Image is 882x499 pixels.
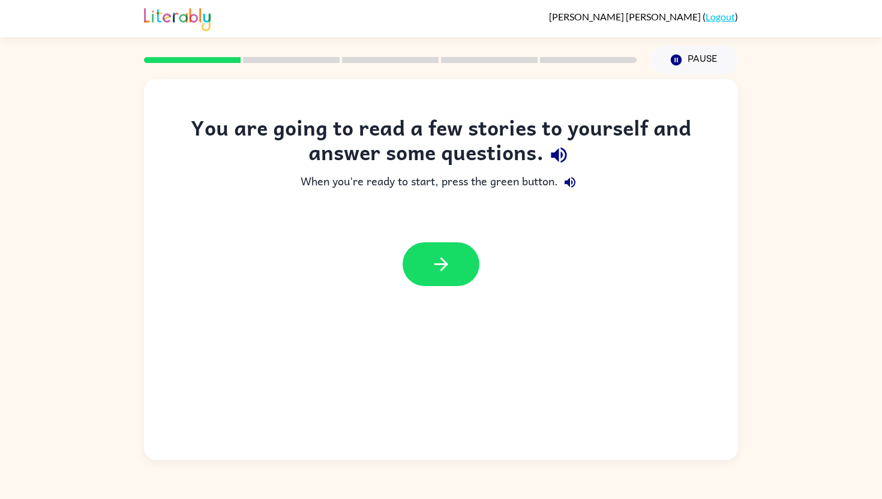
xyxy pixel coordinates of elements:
[549,11,738,22] div: ( )
[651,46,738,74] button: Pause
[144,5,211,31] img: Literably
[549,11,703,22] span: [PERSON_NAME] [PERSON_NAME]
[706,11,735,22] a: Logout
[168,115,714,170] div: You are going to read a few stories to yourself and answer some questions.
[168,170,714,194] div: When you're ready to start, press the green button.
